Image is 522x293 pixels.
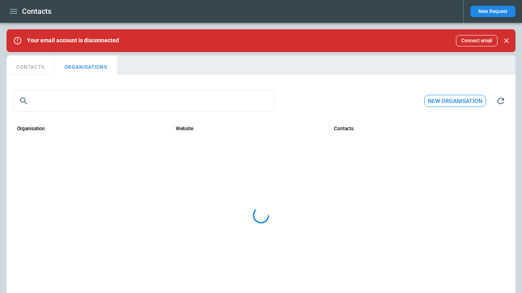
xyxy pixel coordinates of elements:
button: Close [501,35,512,46]
div: Contacts [334,126,354,131]
div: dismiss [501,32,512,50]
button: Connect email [456,35,498,46]
h1: Contacts [22,7,51,16]
button: CONTACTS [7,55,55,75]
button: New organisation [424,95,486,107]
div: Organisation [17,126,45,131]
button: ORGANISATIONS [55,55,117,75]
button: New Request [470,6,515,17]
div: Website [176,126,193,131]
p: Your email account is disconnected [27,37,119,44]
